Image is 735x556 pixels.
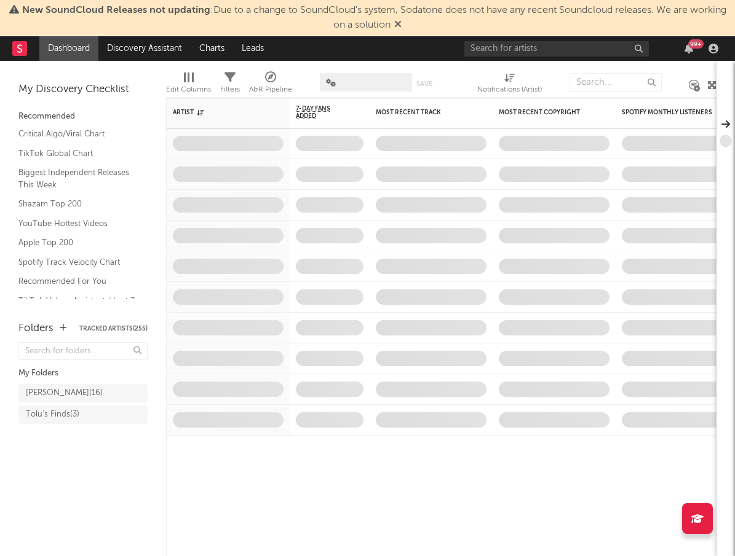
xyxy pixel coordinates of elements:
a: Spotify Track Velocity Chart [18,256,135,269]
div: Filters [220,67,240,103]
a: Shazam Top 200 [18,197,135,211]
div: Spotify Monthly Listeners [622,109,714,116]
div: Recommended [18,109,148,124]
div: Filters [220,82,240,97]
div: [PERSON_NAME] ( 16 ) [26,386,103,401]
span: 7-Day Fans Added [296,105,345,120]
div: Artist [173,109,265,116]
button: 99+ [685,44,693,53]
a: TikTok Videos Assistant / Last 7 Days - Top [18,294,135,319]
input: Search for folders... [18,342,148,360]
a: Charts [191,36,233,61]
div: Notifications (Artist) [477,67,542,103]
input: Search for artists [464,41,649,57]
a: Biggest Independent Releases This Week [18,166,135,191]
div: Edit Columns [166,67,211,103]
a: TikTok Global Chart [18,147,135,160]
div: A&R Pipeline [249,82,292,97]
div: My Discovery Checklist [18,82,148,97]
a: Leads [233,36,272,61]
button: Save [416,80,432,87]
div: My Folders [18,366,148,381]
div: Most Recent Track [376,109,468,116]
div: Notifications (Artist) [477,82,542,97]
div: A&R Pipeline [249,67,292,103]
button: Tracked Artists(255) [79,326,148,332]
input: Search... [570,73,662,92]
a: Tolu's Finds(3) [18,405,148,424]
span: : Due to a change to SoundCloud's system, Sodatone does not have any recent Soundcloud releases. ... [22,6,726,30]
div: 99 + [688,39,704,49]
div: Edit Columns [166,82,211,97]
a: Dashboard [39,36,98,61]
a: Apple Top 200 [18,236,135,249]
div: Folders [18,321,54,336]
span: Dismiss [394,20,402,30]
div: Most Recent Copyright [499,109,591,116]
div: Tolu's Finds ( 3 ) [26,407,79,422]
span: New SoundCloud Releases not updating [22,6,210,15]
a: [PERSON_NAME](16) [18,384,148,402]
a: Recommended For You [18,275,135,288]
a: Critical Algo/Viral Chart [18,127,135,141]
a: Discovery Assistant [98,36,191,61]
a: YouTube Hottest Videos [18,217,135,230]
